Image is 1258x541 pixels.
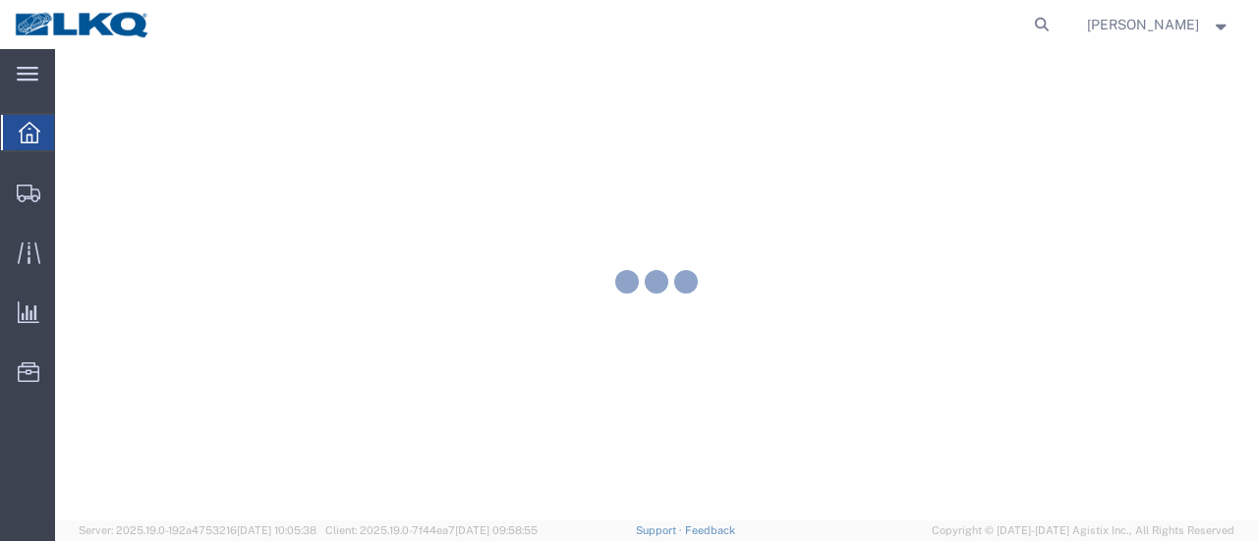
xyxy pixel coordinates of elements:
span: Copyright © [DATE]-[DATE] Agistix Inc., All Rights Reserved [932,522,1234,539]
span: [DATE] 09:58:55 [455,524,538,536]
span: Client: 2025.19.0-7f44ea7 [325,524,538,536]
button: [PERSON_NAME] [1086,13,1231,36]
a: Feedback [685,524,735,536]
span: Jason Voyles [1087,14,1199,35]
span: [DATE] 10:05:38 [237,524,316,536]
a: Support [636,524,685,536]
span: Server: 2025.19.0-192a4753216 [79,524,316,536]
img: logo [14,10,151,39]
